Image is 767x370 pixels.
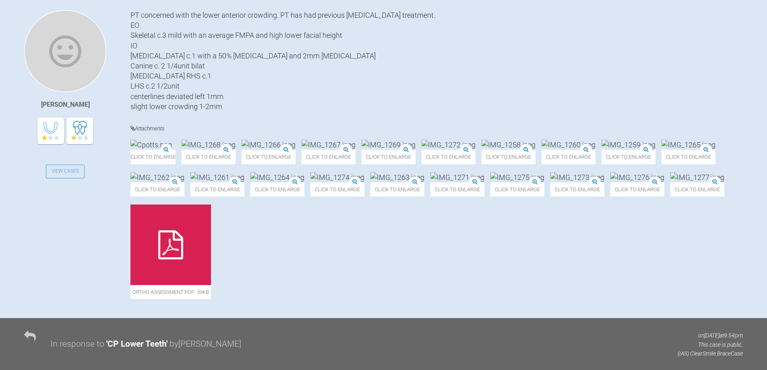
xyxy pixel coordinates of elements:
span: Click to enlarge [362,150,416,164]
div: ' CP Lower Teeth ' [106,337,167,351]
span: Click to enlarge [130,150,176,164]
span: Click to enlarge [670,182,724,196]
img: IMG_1274.jpeg [310,172,364,182]
img: IMG_1259.jpeg [602,140,655,150]
p: This case is public. [678,340,743,349]
img: IMG_1266.jpeg [242,140,296,150]
div: In response to [50,337,104,351]
span: Click to enlarge [302,150,356,164]
span: Click to enlarge [310,182,364,196]
img: Cpotts.png [130,140,172,150]
span: Click to enlarge [602,150,655,164]
img: IMG_1258.jpeg [482,140,535,150]
span: Click to enlarge [542,150,595,164]
img: IMG_1265.jpeg [662,140,715,150]
img: IMG_1267.jpeg [302,140,356,150]
img: IMG_1276.jpeg [610,172,664,182]
img: IMG_1277.jpeg [670,172,724,182]
span: Click to enlarge [370,182,424,196]
div: PT concerned with the lower anterior crowding. PT has had previous [MEDICAL_DATA] treatment. EO S... [130,10,743,112]
div: [PERSON_NAME] [41,99,90,110]
span: Click to enlarge [190,182,244,196]
img: IMG_1271.jpeg [430,172,484,182]
a: View Cases [46,165,85,178]
span: Click to enlarge [130,182,184,196]
p: (IAS) ClearSmile Brace Case [678,349,743,358]
span: Click to enlarge [482,150,535,164]
span: Ortho assessment.pdf - 39KB [130,285,211,299]
img: IMG_1260.jpeg [542,140,595,150]
img: IMG_1269.jpeg [362,140,416,150]
span: Click to enlarge [182,150,236,164]
p: on [DATE] at 9:54pm [678,331,743,340]
img: IMG_1264.jpeg [250,172,304,182]
span: Click to enlarge [610,182,664,196]
img: IMG_1261.jpeg [190,172,244,182]
div: by [PERSON_NAME] [170,337,241,351]
span: Click to enlarge [422,150,475,164]
img: IMG_1263.jpeg [370,172,424,182]
span: Click to enlarge [550,182,604,196]
img: Azffar Din [24,10,106,92]
span: Click to enlarge [490,182,544,196]
span: Click to enlarge [242,150,296,164]
img: IMG_1273.jpeg [550,172,604,182]
img: IMG_1275.jpeg [490,172,544,182]
img: IMG_1268.jpeg [182,140,236,150]
img: IMG_1262.jpeg [130,172,184,182]
img: IMG_1272.jpeg [422,140,475,150]
h4: Attachments [130,124,743,134]
span: Click to enlarge [250,182,304,196]
span: Click to enlarge [430,182,484,196]
span: Click to enlarge [662,150,715,164]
